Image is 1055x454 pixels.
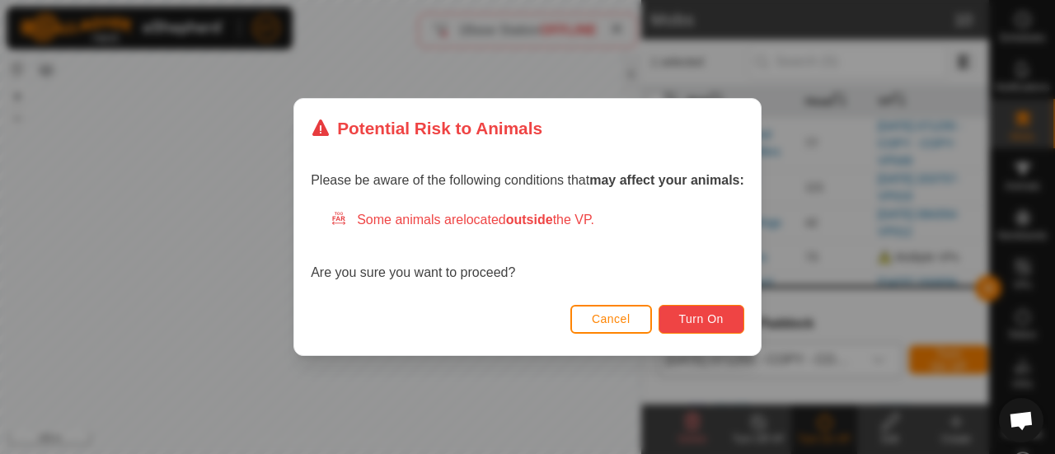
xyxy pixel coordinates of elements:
[589,173,744,187] strong: may affect your animals:
[463,213,594,227] span: located the VP.
[311,210,744,283] div: Are you sure you want to proceed?
[679,312,724,325] span: Turn On
[331,210,744,230] div: Some animals are
[592,312,631,325] span: Cancel
[311,115,542,141] div: Potential Risk to Animals
[999,398,1043,442] div: Open chat
[570,305,652,334] button: Cancel
[659,305,744,334] button: Turn On
[311,173,744,187] span: Please be aware of the following conditions that
[506,213,553,227] strong: outside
